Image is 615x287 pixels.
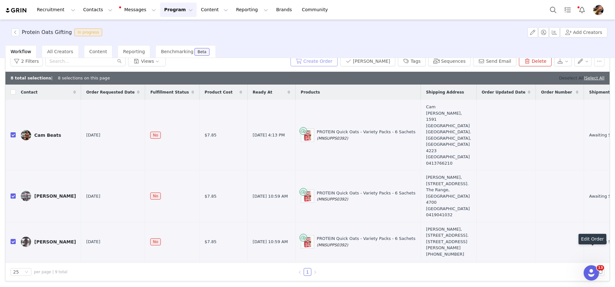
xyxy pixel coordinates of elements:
[128,56,166,66] button: Views
[291,56,338,66] button: Create Order
[74,29,102,36] span: In progress
[578,234,606,244] div: Edit Order
[79,3,116,17] button: Contacts
[317,136,348,141] span: (MNSUPPS0392)
[21,191,31,201] img: ad4c2fd5-0170-47b2-841e-2e1b2bdbd96f.jpg
[13,268,19,275] div: 25
[311,268,319,276] li: Next Page
[86,193,100,200] span: [DATE]
[584,76,604,80] span: |
[253,239,288,245] span: [DATE] 10:59 AM
[21,130,76,140] a: Cam Beats
[150,193,160,200] span: No
[21,237,76,247] a: [PERSON_NAME]
[150,132,160,139] span: No
[473,56,516,66] button: Send Email
[398,56,426,66] button: Tags
[561,3,575,17] a: Tasks
[21,191,76,201] a: [PERSON_NAME]
[21,130,31,140] img: f4df81ea-a110-4c4e-985d-3b11c2b471d5.jpg
[272,3,298,17] a: Brands
[22,29,72,36] h3: Protein Oats Gifting
[593,5,603,15] img: ab566a12-3368-49b9-b553-a04b16cfaf06.jpg
[313,270,317,274] i: icon: right
[426,174,471,218] div: [PERSON_NAME], [STREET_ADDRESS]. The Range, [GEOGRAPHIC_DATA] 4700 [GEOGRAPHIC_DATA]
[589,5,610,15] button: Profile
[301,190,314,202] img: Product Image
[34,269,67,275] span: per page | 9 total
[541,89,572,95] span: Order Number
[34,133,61,138] div: Cam Beats
[301,235,314,248] img: Product Image
[25,270,29,275] i: icon: down
[482,89,526,95] span: Order Updated Date
[86,239,100,245] span: [DATE]
[519,56,552,66] button: Delete
[317,235,415,248] div: PROTEIN Quick Oats - Variety Packs - 6 Sachets
[426,226,471,258] div: [PERSON_NAME], [STREET_ADDRESS]. [STREET_ADDRESS][PERSON_NAME]
[304,268,311,276] li: 1
[11,49,31,54] span: Workflow
[298,270,302,274] i: icon: left
[301,89,320,95] span: Products
[21,89,37,95] span: Contact
[317,197,348,201] span: (MNSUPPS0392)
[546,3,560,17] button: Search
[89,49,107,54] span: Content
[426,104,471,166] div: Cam [PERSON_NAME], 1591 [GEOGRAPHIC_DATA] [GEOGRAPHIC_DATA]. [GEOGRAPHIC_DATA], [GEOGRAPHIC_DATA]...
[426,251,471,258] div: [PHONE_NUMBER]
[296,268,304,276] li: Previous Page
[426,160,471,167] div: 0413766210
[12,29,105,36] span: [object Object]
[301,129,314,142] img: Product Image
[317,190,415,202] div: PROTEIN Quick Oats - Variety Packs - 6 Sachets
[34,239,76,244] div: [PERSON_NAME]
[117,59,122,63] i: icon: search
[232,3,272,17] button: Reporting
[5,7,28,13] img: grin logo
[160,3,197,17] button: Program
[298,3,335,17] a: Community
[11,56,43,66] button: 2 Filters
[86,132,100,138] span: [DATE]
[21,237,31,247] img: 6e2c024e-8c0c-4222-b52b-bb9beb13f838.jpg
[205,89,233,95] span: Product Cost
[559,76,584,80] a: Deselect All
[150,89,189,95] span: Fulfillment Status
[150,238,160,245] span: No
[426,89,464,95] span: Shipping Address
[205,239,217,245] span: $7.85
[197,3,232,17] button: Content
[304,268,311,275] a: 1
[198,50,207,54] div: Beta
[205,132,217,138] span: $7.85
[161,49,193,54] span: Benchmarking
[253,132,285,138] span: [DATE] 4:13 PM
[560,27,607,37] button: Add Creators
[11,76,51,80] b: 8 total selections
[597,265,604,270] span: 13
[317,243,348,247] span: (MNSUPPS0392)
[117,3,160,17] button: Messages
[33,3,79,17] button: Recruitment
[585,76,604,80] a: Select All
[340,56,395,66] button: [PERSON_NAME]
[123,49,145,54] span: Reporting
[317,129,415,141] div: PROTEIN Quick Oats - Variety Packs - 6 Sachets
[253,89,272,95] span: Ready At
[45,56,126,66] input: Search...
[11,75,110,81] div: | 8 selections on this page
[34,193,76,199] div: [PERSON_NAME]
[575,3,589,17] button: Notifications
[428,56,471,66] button: Sequences
[584,265,599,281] iframe: Intercom live chat
[47,49,73,54] span: All Creators
[86,89,135,95] span: Order Requested Date
[426,212,471,218] div: 0419041032
[253,193,288,200] span: [DATE] 10:59 AM
[205,193,217,200] span: $7.85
